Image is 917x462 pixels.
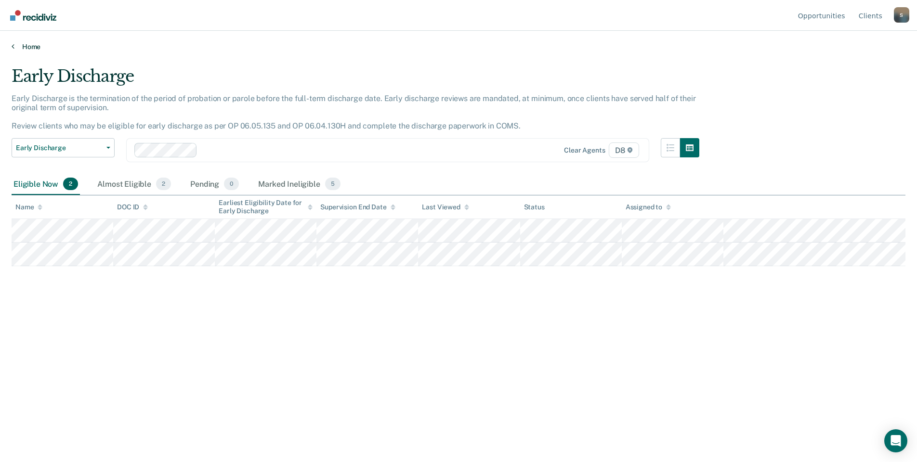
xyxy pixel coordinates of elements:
[117,203,148,211] div: DOC ID
[256,174,342,195] div: Marked Ineligible5
[12,66,699,94] div: Early Discharge
[12,94,695,131] p: Early Discharge is the termination of the period of probation or parole before the full-term disc...
[609,142,639,158] span: D8
[12,138,115,157] button: Early Discharge
[884,429,907,452] div: Open Intercom Messenger
[12,174,80,195] div: Eligible Now2
[63,178,78,190] span: 2
[12,42,905,51] a: Home
[626,203,671,211] div: Assigned to
[219,199,313,215] div: Earliest Eligibility Date for Early Discharge
[894,7,909,23] div: S
[325,178,341,190] span: 5
[156,178,171,190] span: 2
[422,203,469,211] div: Last Viewed
[95,174,173,195] div: Almost Eligible2
[564,146,605,154] div: Clear agents
[524,203,545,211] div: Status
[10,10,56,21] img: Recidiviz
[188,174,241,195] div: Pending0
[894,7,909,23] button: Profile dropdown button
[16,144,103,152] span: Early Discharge
[320,203,395,211] div: Supervision End Date
[224,178,239,190] span: 0
[15,203,42,211] div: Name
